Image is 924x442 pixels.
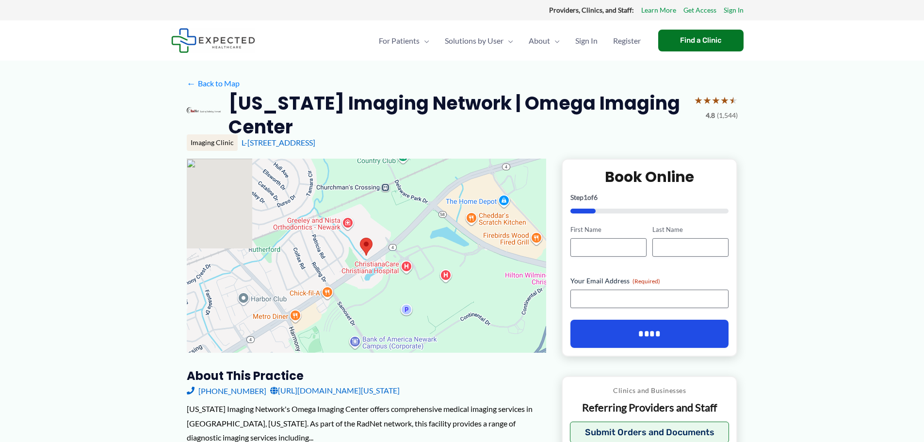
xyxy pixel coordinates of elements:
[584,193,587,201] span: 1
[570,167,729,186] h2: Book Online
[521,24,567,58] a: AboutMenu Toggle
[594,193,598,201] span: 6
[605,24,648,58] a: Register
[652,225,729,234] label: Last Name
[613,24,641,58] span: Register
[171,28,255,53] img: Expected Healthcare Logo - side, dark font, small
[570,276,729,286] label: Your Email Address
[575,24,598,58] span: Sign In
[658,30,744,51] a: Find a Clinic
[420,24,429,58] span: Menu Toggle
[706,109,715,122] span: 4.8
[567,24,605,58] a: Sign In
[445,24,503,58] span: Solutions by User
[187,79,196,88] span: ←
[437,24,521,58] a: Solutions by UserMenu Toggle
[549,6,634,14] strong: Providers, Clinics, and Staff:
[720,91,729,109] span: ★
[570,401,729,415] p: Referring Providers and Staff
[694,91,703,109] span: ★
[570,225,647,234] label: First Name
[503,24,513,58] span: Menu Toggle
[187,368,546,383] h3: About this practice
[570,384,729,397] p: Clinics and Businesses
[371,24,648,58] nav: Primary Site Navigation
[632,278,660,285] span: (Required)
[703,91,712,109] span: ★
[187,76,240,91] a: ←Back to Map
[228,91,686,139] h2: [US_STATE] Imaging Network | Omega Imaging Center
[242,138,315,147] a: L-[STREET_ADDRESS]
[270,383,400,398] a: [URL][DOMAIN_NAME][US_STATE]
[187,383,266,398] a: [PHONE_NUMBER]
[683,4,716,16] a: Get Access
[724,4,744,16] a: Sign In
[529,24,550,58] span: About
[570,194,729,201] p: Step of
[379,24,420,58] span: For Patients
[717,109,738,122] span: (1,544)
[550,24,560,58] span: Menu Toggle
[187,134,238,151] div: Imaging Clinic
[641,4,676,16] a: Learn More
[729,91,738,109] span: ★
[712,91,720,109] span: ★
[371,24,437,58] a: For PatientsMenu Toggle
